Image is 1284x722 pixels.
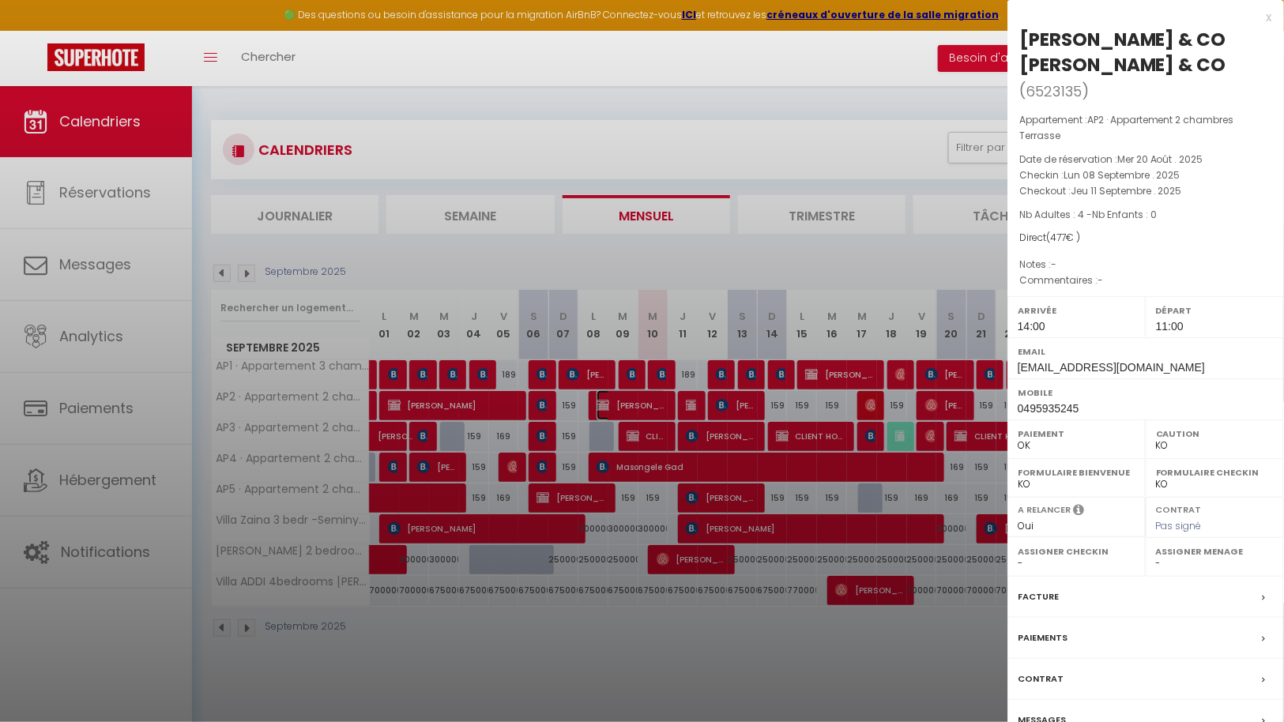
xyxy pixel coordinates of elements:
label: Assigner Menage [1156,543,1274,559]
button: Ouvrir le widget de chat LiveChat [13,6,60,54]
p: Appartement : [1019,112,1272,144]
span: 477 [1050,231,1066,244]
label: Arrivée [1018,303,1135,318]
label: Paiement [1018,426,1135,442]
label: Contrat [1018,671,1064,687]
span: Pas signé [1156,519,1202,532]
span: Mer 20 Août . 2025 [1117,152,1203,166]
label: Mobile [1018,385,1274,400]
p: Checkout : [1019,183,1272,199]
p: Date de réservation : [1019,152,1272,167]
label: Paiements [1018,630,1067,646]
label: Assigner Checkin [1018,543,1135,559]
div: Direct [1019,231,1272,246]
span: - [1051,258,1056,271]
label: Départ [1156,303,1274,318]
span: 11:00 [1156,320,1184,333]
span: AP2 · Appartement 2 chambres Terrasse [1019,113,1234,142]
span: ( ) [1019,80,1089,102]
span: ( € ) [1046,231,1080,244]
label: Formulaire Checkin [1156,464,1274,480]
span: Nb Adultes : 4 - [1019,208,1157,221]
span: - [1098,273,1103,287]
div: [PERSON_NAME] & CO [PERSON_NAME] & CO [1019,27,1272,77]
span: 6523135 [1026,81,1082,101]
p: Checkin : [1019,167,1272,183]
span: Nb Enfants : 0 [1092,208,1157,221]
label: Formulaire Bienvenue [1018,464,1135,480]
label: Contrat [1156,503,1202,513]
i: Sélectionner OUI si vous souhaiter envoyer les séquences de messages post-checkout [1073,503,1084,521]
p: Notes : [1019,257,1272,273]
label: A relancer [1018,503,1071,517]
p: Commentaires : [1019,273,1272,288]
div: x [1007,8,1272,27]
label: Caution [1156,426,1274,442]
span: 0495935245 [1018,402,1079,415]
label: Facture [1018,589,1059,605]
span: 14:00 [1018,320,1045,333]
span: Lun 08 Septembre . 2025 [1064,168,1180,182]
label: Email [1018,344,1274,359]
span: [EMAIL_ADDRESS][DOMAIN_NAME] [1018,361,1205,374]
span: Jeu 11 Septembre . 2025 [1071,184,1182,197]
